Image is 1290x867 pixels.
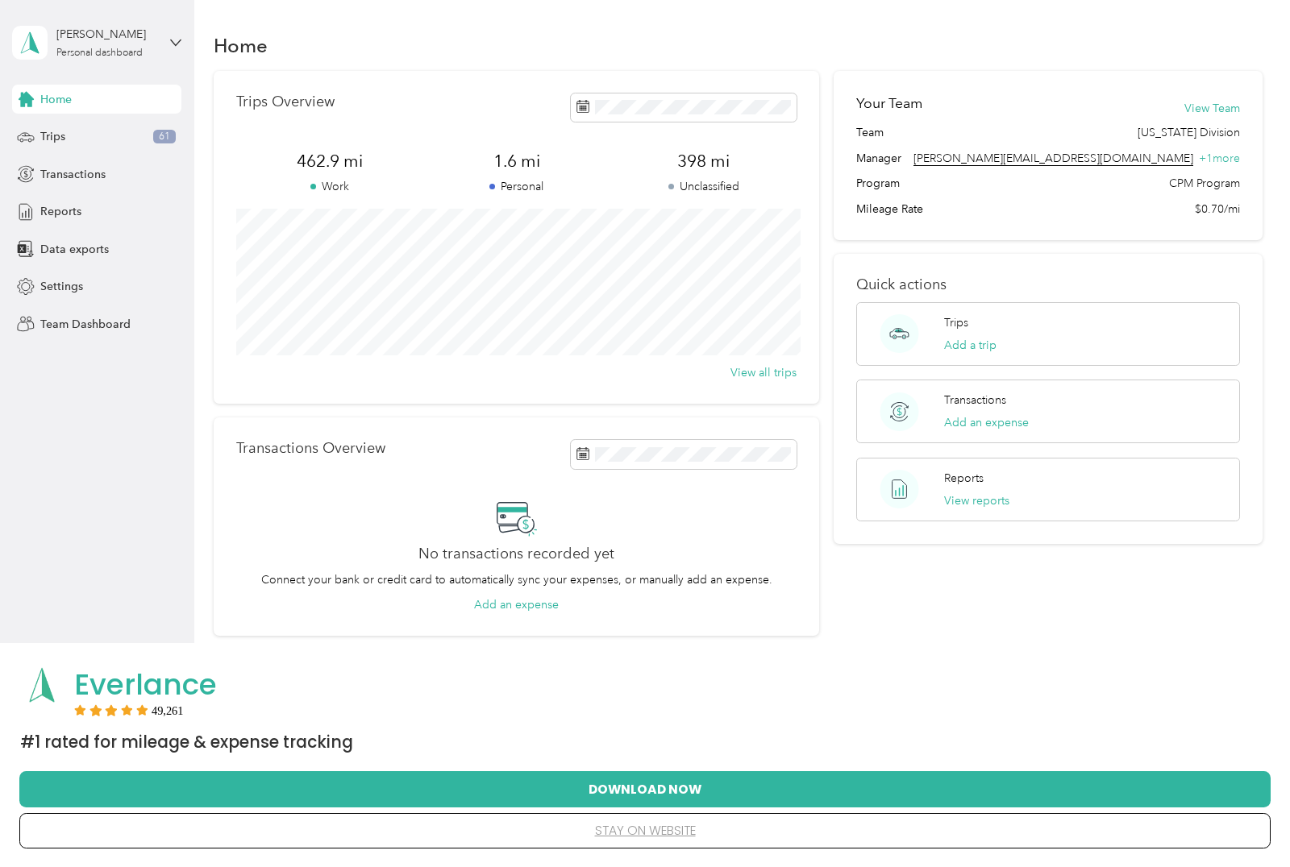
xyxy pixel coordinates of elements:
[730,364,797,381] button: View all trips
[944,314,968,331] p: Trips
[423,150,610,172] span: 1.6 mi
[856,201,923,218] span: Mileage Rate
[40,316,131,333] span: Team Dashboard
[236,178,423,195] p: Work
[40,203,81,220] span: Reports
[153,130,176,144] span: 61
[152,706,184,716] span: User reviews count
[856,175,900,192] span: Program
[610,150,797,172] span: 398 mi
[856,276,1240,293] p: Quick actions
[1169,175,1240,192] span: CPM Program
[1138,124,1240,141] span: [US_STATE] Division
[40,91,72,108] span: Home
[56,26,157,43] div: [PERSON_NAME]
[20,663,64,707] img: App logo
[74,664,217,705] span: Everlance
[236,440,385,457] p: Transactions Overview
[45,814,1245,848] button: stay on website
[236,93,335,110] p: Trips Overview
[40,166,106,183] span: Transactions
[610,178,797,195] p: Unclassified
[20,731,353,753] span: #1 Rated for Mileage & Expense Tracking
[40,278,83,295] span: Settings
[944,392,1006,409] p: Transactions
[261,571,772,588] p: Connect your bank or credit card to automatically sync your expenses, or manually add an expense.
[40,128,65,145] span: Trips
[1199,151,1240,165] span: + 1 more
[423,178,610,195] p: Personal
[1184,100,1240,117] button: View Team
[56,48,143,58] div: Personal dashboard
[418,546,614,562] h2: No transactions recorded yet
[944,492,1009,509] button: View reports
[944,470,984,487] p: Reports
[40,241,109,258] span: Data exports
[856,93,922,114] h2: Your Team
[474,596,559,613] button: Add an expense
[1195,201,1240,218] span: $0.70/mi
[74,704,184,716] div: Rating:5 stars
[944,414,1029,431] button: Add an expense
[236,150,423,172] span: 462.9 mi
[45,772,1245,806] button: Download Now
[214,37,268,54] h1: Home
[944,337,997,354] button: Add a trip
[856,150,901,167] span: Manager
[856,124,884,141] span: Team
